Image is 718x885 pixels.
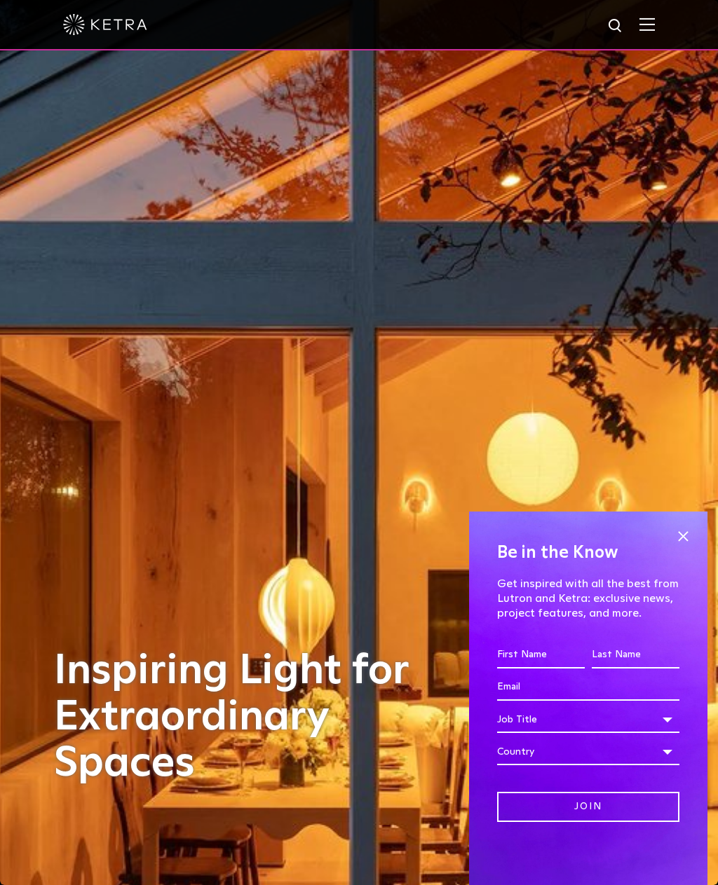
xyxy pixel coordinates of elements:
div: Country [497,739,679,765]
div: Job Title [497,706,679,733]
h1: Inspiring Light for Extraordinary Spaces [54,648,451,787]
h4: Be in the Know [497,540,679,566]
input: Last Name [592,642,679,668]
input: Email [497,674,679,701]
p: Get inspired with all the best from Lutron and Ketra: exclusive news, project features, and more. [497,577,679,620]
img: Hamburger%20Nav.svg [639,18,655,31]
input: First Name [497,642,585,668]
img: ketra-logo-2019-white [63,14,147,35]
img: search icon [607,18,625,35]
input: Join [497,792,679,822]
